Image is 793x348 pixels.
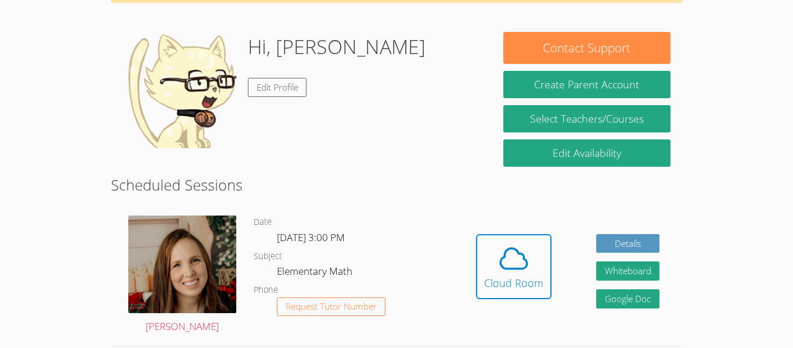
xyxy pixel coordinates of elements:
[286,302,377,311] span: Request Tutor Number
[596,261,660,281] button: Whiteboard
[503,139,671,167] a: Edit Availability
[128,216,236,313] img: avatar.png
[111,174,682,196] h2: Scheduled Sessions
[254,249,282,264] dt: Subject
[254,215,272,229] dt: Date
[484,275,543,291] div: Cloud Room
[277,231,345,244] span: [DATE] 3:00 PM
[596,289,660,308] a: Google Doc
[277,263,355,283] dd: Elementary Math
[503,71,671,98] button: Create Parent Account
[277,297,385,317] button: Request Tutor Number
[254,283,278,297] dt: Phone
[122,32,239,148] img: default.png
[503,32,671,64] button: Contact Support
[128,216,236,335] a: [PERSON_NAME]
[248,32,426,62] h1: Hi, [PERSON_NAME]
[248,78,307,97] a: Edit Profile
[476,234,552,299] button: Cloud Room
[596,234,660,253] a: Details
[503,105,671,132] a: Select Teachers/Courses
